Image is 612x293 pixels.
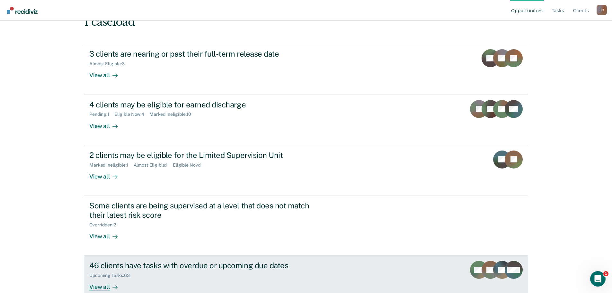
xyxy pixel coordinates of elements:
div: View all [89,168,125,180]
a: 3 clients are nearing or past their full-term release dateAlmost Eligible:3View all [84,44,528,95]
div: Marked Ineligible : 1 [89,162,133,168]
div: Almost Eligible : 1 [134,162,173,168]
a: 2 clients may be eligible for the Limited Supervision UnitMarked Ineligible:1Almost Eligible:1Eli... [84,145,528,196]
img: Recidiviz [7,7,38,14]
div: Pending : 1 [89,112,114,117]
div: B C [597,5,607,15]
div: Marked Ineligible : 10 [149,112,196,117]
div: 4 clients may be eligible for earned discharge [89,100,315,109]
div: 2 clients may be eligible for the Limited Supervision Unit [89,151,315,160]
div: View all [89,117,125,130]
a: 4 clients may be eligible for earned dischargePending:1Eligible Now:4Marked Ineligible:10View all [84,95,528,145]
div: View all [89,278,125,291]
iframe: Intercom live chat [590,271,606,287]
button: Profile dropdown button [597,5,607,15]
a: Some clients are being supervised at a level that does not match their latest risk scoreOverridde... [84,196,528,256]
div: 46 clients have tasks with overdue or upcoming due dates [89,261,315,270]
div: Overridden : 2 [89,222,121,228]
div: Almost Eligible : 3 [89,61,130,67]
div: Hi, [PERSON_NAME]. We’ve found some outstanding items across 1 caseload [84,2,439,29]
span: 1 [603,271,608,276]
div: Eligible Now : 4 [114,112,149,117]
div: View all [89,67,125,79]
div: Upcoming Tasks : 63 [89,273,135,278]
div: View all [89,227,125,240]
div: 3 clients are nearing or past their full-term release date [89,49,315,59]
div: Eligible Now : 1 [173,162,207,168]
div: Some clients are being supervised at a level that does not match their latest risk score [89,201,315,220]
